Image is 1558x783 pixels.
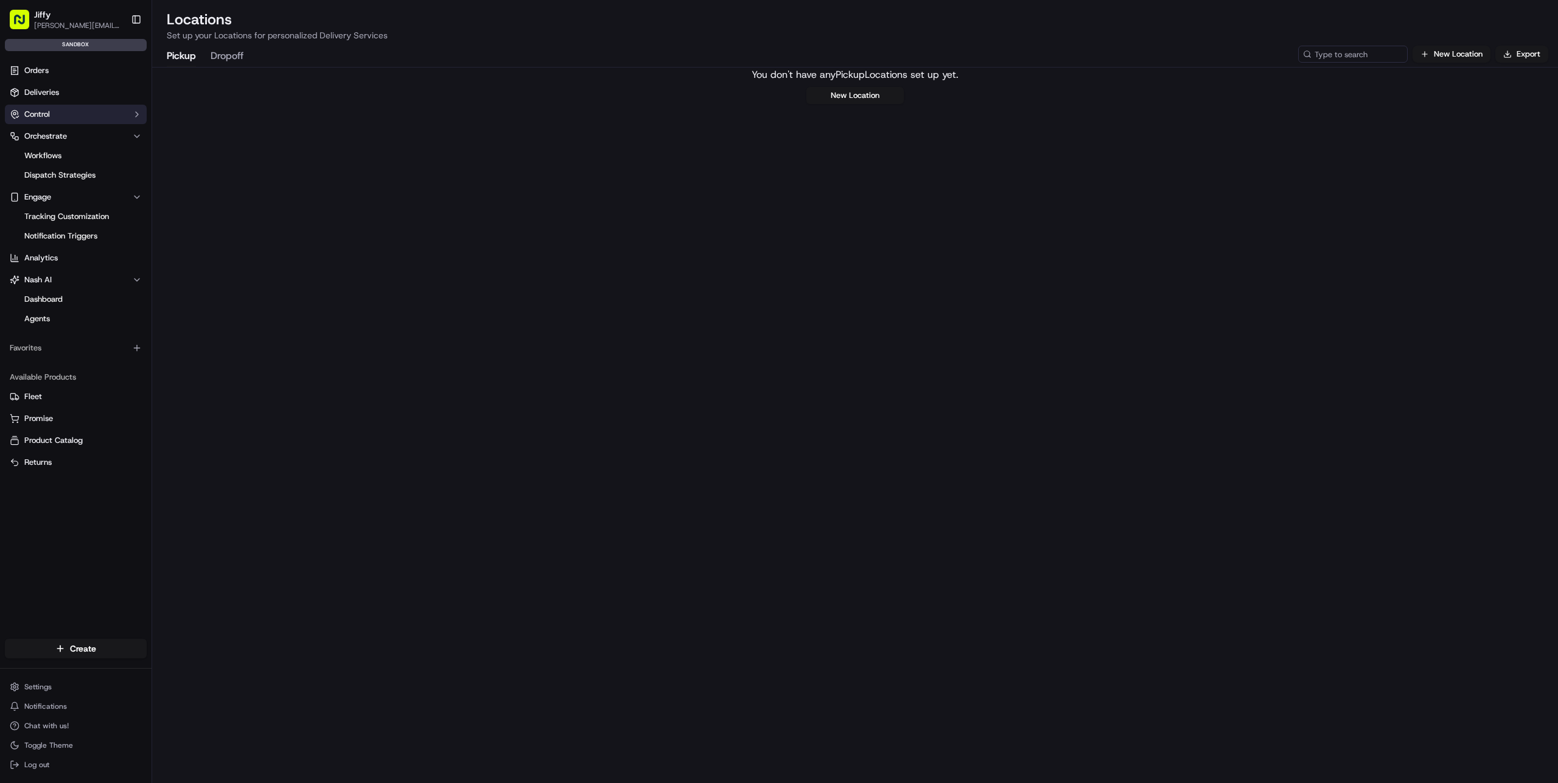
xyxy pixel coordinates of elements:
[10,457,142,468] a: Returns
[86,268,147,277] a: Powered byPylon
[24,701,67,711] span: Notifications
[38,188,99,198] span: [PERSON_NAME]
[41,128,154,137] div: We're available if you need us!
[34,9,51,21] button: Jiffy
[12,158,82,167] div: Past conversations
[5,698,147,715] button: Notifications
[12,176,32,196] img: Charles Folsom
[24,131,67,142] span: Orchestrate
[24,682,52,692] span: Settings
[103,240,113,249] div: 💻
[19,310,132,327] a: Agents
[5,248,147,268] a: Analytics
[211,46,243,67] button: Dropoff
[12,48,222,68] p: Welcome 👋
[19,167,132,184] a: Dispatch Strategies
[5,639,147,658] button: Create
[5,737,147,754] button: Toggle Theme
[7,234,98,256] a: 📗Knowledge Base
[12,240,22,249] div: 📗
[34,21,121,30] button: [PERSON_NAME][EMAIL_ADDRESS][DOMAIN_NAME]
[24,252,58,263] span: Analytics
[10,391,142,402] a: Fleet
[5,187,147,207] button: Engage
[5,431,147,450] button: Product Catalog
[121,268,147,277] span: Pylon
[5,453,147,472] button: Returns
[19,147,132,164] a: Workflows
[1495,46,1548,63] button: Export
[24,87,59,98] span: Deliveries
[32,78,219,91] input: Got a question? Start typing here...
[115,238,195,251] span: API Documentation
[24,740,73,750] span: Toggle Theme
[24,65,49,76] span: Orders
[10,413,142,424] a: Promise
[5,367,147,387] div: Available Products
[70,642,96,655] span: Create
[24,150,61,161] span: Workflows
[5,61,147,80] a: Orders
[1413,46,1490,63] button: New Location
[19,291,132,308] a: Dashboard
[5,5,126,34] button: Jiffy[PERSON_NAME][EMAIL_ADDRESS][DOMAIN_NAME]
[24,760,49,770] span: Log out
[10,435,142,446] a: Product Catalog
[24,170,96,181] span: Dispatch Strategies
[167,46,196,67] button: Pickup
[5,105,147,124] button: Control
[189,155,222,170] button: See all
[41,116,200,128] div: Start new chat
[5,270,147,290] button: Nash AI
[5,83,147,102] a: Deliveries
[167,29,1543,41] p: Set up your Locations for personalized Delivery Services
[207,119,222,134] button: Start new chat
[12,12,37,36] img: Nash
[19,208,132,225] a: Tracking Customization
[5,127,147,146] button: Orchestrate
[24,274,52,285] span: Nash AI
[24,391,42,402] span: Fleet
[19,228,132,245] a: Notification Triggers
[167,10,1543,29] h2: Locations
[752,68,959,82] p: You don't have any Pickup Locations set up yet.
[24,413,53,424] span: Promise
[108,188,133,198] span: [DATE]
[5,409,147,428] button: Promise
[5,678,147,695] button: Settings
[5,756,147,773] button: Log out
[24,211,109,222] span: Tracking Customization
[101,188,105,198] span: •
[98,234,200,256] a: 💻API Documentation
[24,109,50,120] span: Control
[5,39,147,51] div: sandbox
[24,721,69,731] span: Chat with us!
[1298,46,1408,63] input: Type to search
[5,338,147,358] div: Favorites
[24,435,83,446] span: Product Catalog
[806,87,904,104] button: New Location
[5,387,147,406] button: Fleet
[24,231,97,242] span: Notification Triggers
[24,457,52,468] span: Returns
[24,189,34,198] img: 1736555255976-a54dd68f-1ca7-489b-9aae-adbdc363a1c4
[12,116,34,137] img: 1736555255976-a54dd68f-1ca7-489b-9aae-adbdc363a1c4
[24,313,50,324] span: Agents
[24,294,63,305] span: Dashboard
[5,717,147,734] button: Chat with us!
[24,192,51,203] span: Engage
[24,238,93,251] span: Knowledge Base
